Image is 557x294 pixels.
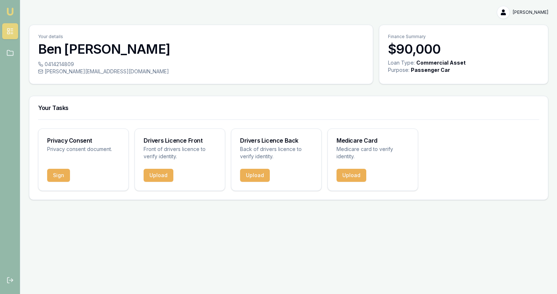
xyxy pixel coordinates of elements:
p: Front of drivers licence to verify identity. [144,146,216,160]
p: Privacy consent document. [47,146,120,153]
h3: Medicare Card [337,138,409,143]
span: [PERSON_NAME][EMAIL_ADDRESS][DOMAIN_NAME] [45,68,169,75]
img: emu-icon-u.png [6,7,15,16]
button: Upload [144,169,173,182]
div: Purpose: [388,66,409,74]
p: Your details [38,34,364,40]
div: Commercial Asset [416,59,466,66]
span: 0414214809 [45,61,74,68]
h3: Drivers Licence Front [144,138,216,143]
div: Loan Type: [388,59,415,66]
h3: Your Tasks [38,105,539,111]
button: Sign [47,169,70,182]
div: Passenger Car [411,66,450,74]
p: Finance Summary [388,34,539,40]
span: [PERSON_NAME] [513,9,548,15]
p: Medicare card to verify identity. [337,146,409,160]
h3: Privacy Consent [47,138,120,143]
h3: $90,000 [388,42,539,56]
button: Upload [240,169,270,182]
button: Upload [337,169,366,182]
h3: Drivers Licence Back [240,138,313,143]
h3: Ben [PERSON_NAME] [38,42,364,56]
p: Back of drivers licence to verify identity. [240,146,313,160]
